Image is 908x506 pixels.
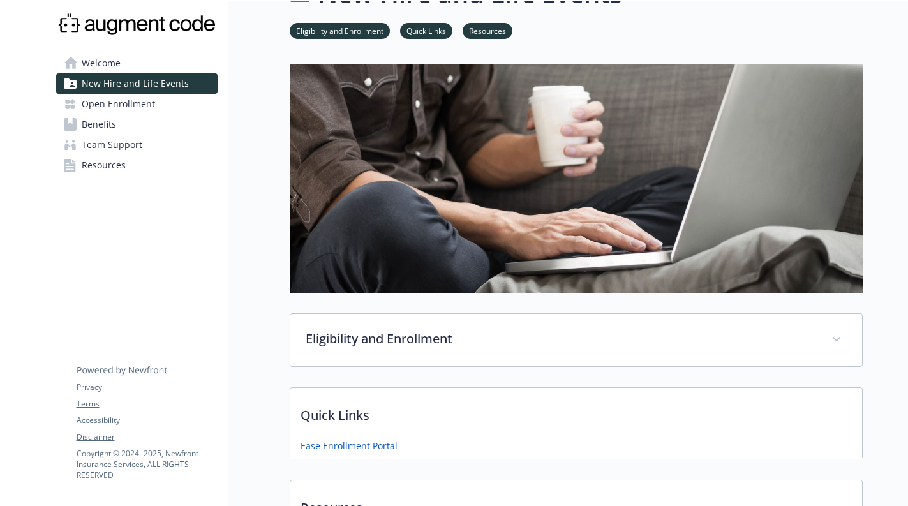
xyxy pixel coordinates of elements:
[77,448,217,480] p: Copyright © 2024 - 2025 , Newfront Insurance Services, ALL RIGHTS RESERVED
[400,24,452,36] a: Quick Links
[290,388,862,435] p: Quick Links
[82,135,142,155] span: Team Support
[77,398,217,410] a: Terms
[463,24,512,36] a: Resources
[82,53,121,73] span: Welcome
[56,53,218,73] a: Welcome
[290,24,390,36] a: Eligibility and Enrollment
[56,114,218,135] a: Benefits
[306,329,816,348] p: Eligibility and Enrollment
[82,114,116,135] span: Benefits
[290,314,862,366] div: Eligibility and Enrollment
[77,382,217,393] a: Privacy
[82,94,155,114] span: Open Enrollment
[82,73,189,94] span: New Hire and Life Events
[290,64,863,293] img: new hire page banner
[82,155,126,175] span: Resources
[77,415,217,426] a: Accessibility
[77,431,217,443] a: Disclaimer
[56,94,218,114] a: Open Enrollment
[56,135,218,155] a: Team Support
[56,155,218,175] a: Resources
[301,439,398,452] a: Ease Enrollment Portal
[56,73,218,94] a: New Hire and Life Events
